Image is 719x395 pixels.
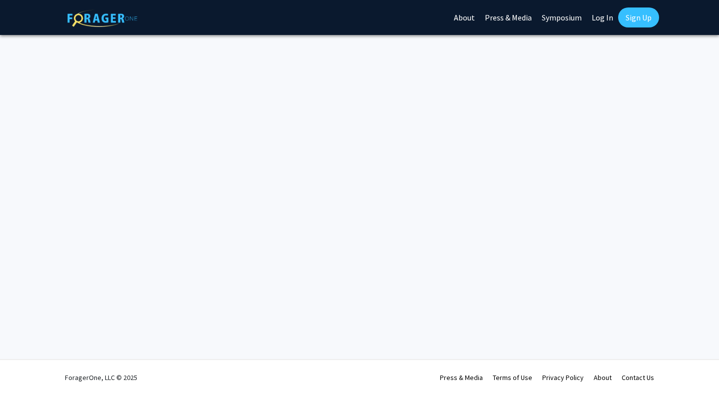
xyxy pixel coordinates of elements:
a: Contact Us [622,373,654,382]
a: Press & Media [440,373,483,382]
a: About [594,373,612,382]
a: Sign Up [618,7,659,27]
a: Terms of Use [493,373,532,382]
img: ForagerOne Logo [67,9,137,27]
div: ForagerOne, LLC © 2025 [65,360,137,395]
a: Privacy Policy [542,373,584,382]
